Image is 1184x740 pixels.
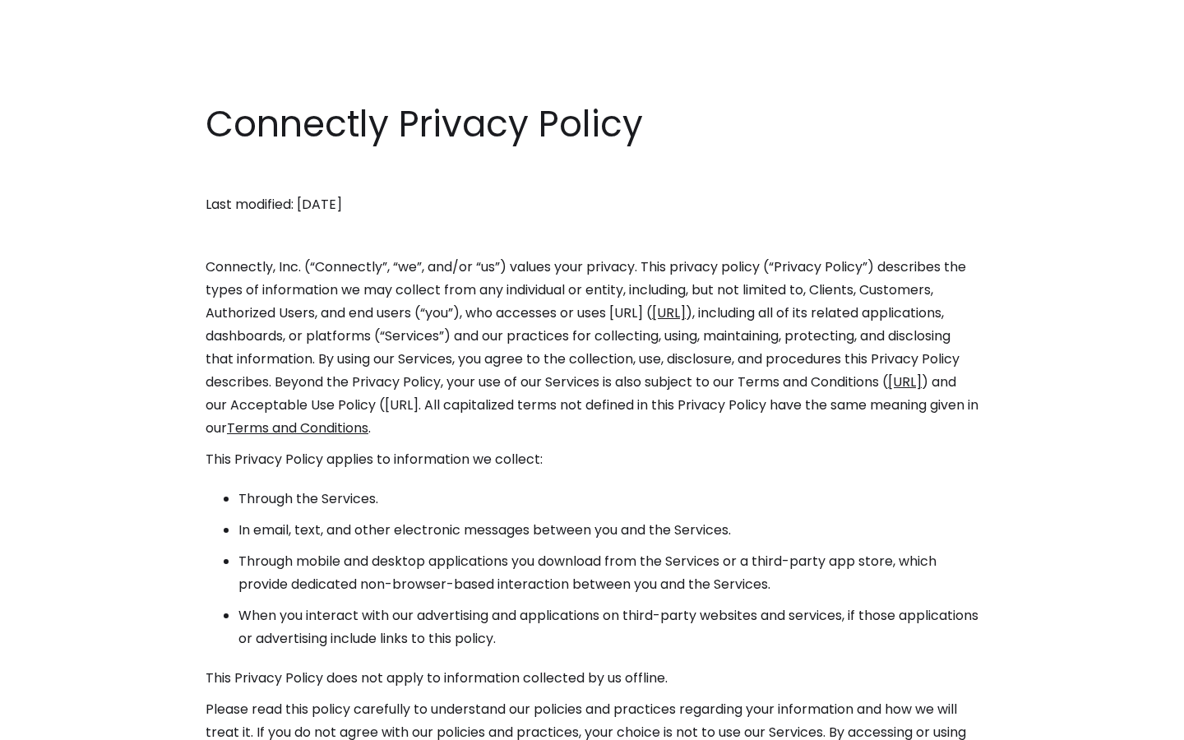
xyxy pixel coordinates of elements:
[206,193,978,216] p: Last modified: [DATE]
[238,550,978,596] li: Through mobile and desktop applications you download from the Services or a third-party app store...
[227,419,368,437] a: Terms and Conditions
[206,448,978,471] p: This Privacy Policy applies to information we collect:
[238,604,978,650] li: When you interact with our advertising and applications on third-party websites and services, if ...
[238,488,978,511] li: Through the Services.
[206,162,978,185] p: ‍
[206,256,978,440] p: Connectly, Inc. (“Connectly”, “we”, and/or “us”) values your privacy. This privacy policy (“Priva...
[206,667,978,690] p: This Privacy Policy does not apply to information collected by us offline.
[206,99,978,150] h1: Connectly Privacy Policy
[652,303,686,322] a: [URL]
[206,224,978,247] p: ‍
[888,372,922,391] a: [URL]
[238,519,978,542] li: In email, text, and other electronic messages between you and the Services.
